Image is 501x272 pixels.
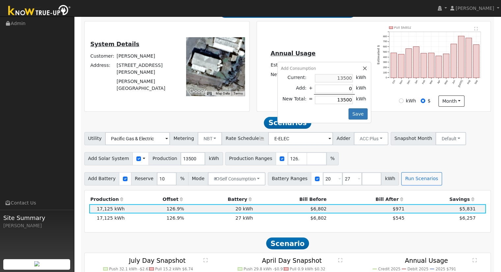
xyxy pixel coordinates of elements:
span: Add Battery [84,172,120,185]
input: Select a Rate Schedule [268,132,333,145]
span: $5,831 [459,206,475,211]
text: 2025 $791 [436,267,456,271]
text: July Day Snapshot [128,257,185,264]
th: Offset [126,195,185,204]
div: [PERSON_NAME] [3,222,70,229]
text: May [444,79,449,85]
input: Select a Utility [105,132,170,145]
td: Current: [281,73,308,84]
text: [DATE] [458,80,464,88]
text: Pull 0.9 kWh $0.32 [290,267,325,271]
text: 800 [383,35,387,38]
td: Add: [281,84,308,95]
text: Mar [429,79,434,85]
span: kWh [381,172,399,185]
td: Address: [89,61,116,77]
th: Bill After [328,195,405,204]
span: kWh [205,152,223,165]
span: Mode [188,172,208,185]
span: Add Solar System [84,152,133,165]
a: Terms (opens in new tab) [234,92,243,95]
text: Estimated $ [377,45,380,64]
text:  [338,258,342,262]
span: $971 [393,206,404,211]
text: Sep [474,80,479,85]
img: Know True-Up [5,4,74,18]
td: Customer: [89,51,116,61]
td: $6,802 [314,61,332,70]
text: Jan [414,80,418,85]
rect: onclick="" [429,53,434,78]
text: 400 [383,55,387,58]
label: $ [428,97,431,104]
th: Battery [185,195,254,204]
text: Oct [392,80,396,84]
text: 200 [383,66,387,69]
text: Pull 15.2 kWh $6.74 [155,267,193,271]
text:  [204,258,208,262]
span: Scenario [266,237,309,249]
td: [PERSON_NAME][GEOGRAPHIC_DATA] [116,77,177,93]
img: retrieve [34,261,40,266]
span: $6,257 [459,215,475,221]
label: kWh [406,97,416,104]
text:  [473,258,477,262]
td: 27 kWh [185,213,254,223]
text: Debit 2025 [407,267,429,271]
span: Site Summary [3,213,70,222]
text: Apr [437,79,441,84]
span: [PERSON_NAME] [456,6,494,11]
text: Pull $6802 [394,26,411,29]
rect: onclick="" [398,54,404,78]
td: kWh [355,95,368,105]
button: Save [348,108,368,120]
span: 126.9% [166,206,184,211]
text: Push 29.8 kWh -$0.91 [244,267,285,271]
span: $6,802 [310,206,326,211]
span: 126.9% [166,215,184,221]
span: Adder [333,132,354,145]
td: kWh [355,73,368,84]
td: [PERSON_NAME] [116,51,177,61]
span: $545 [393,215,404,221]
text: Annual Usage [405,257,448,264]
text: 500 [383,50,387,53]
text: 300 [383,61,387,64]
img: Google [188,87,209,96]
span: Metering [170,132,198,145]
button: ACC Plus [354,132,388,145]
text: 600 [383,45,387,48]
rect: onclick="" [436,56,442,78]
input: kWh [399,98,404,103]
text: 0 [386,76,387,79]
th: Bill Before [254,195,328,204]
td: New Total: [281,95,308,105]
u: Annual Usage [270,50,315,57]
text: Nov [399,79,404,85]
span: % [176,172,188,185]
span: Reserve [131,172,157,185]
span: Savings [449,197,470,202]
text: April Day Snapshot [262,257,321,264]
input: $ [421,98,425,103]
button: Default [435,132,466,145]
span: Production [149,152,181,165]
span: $6,802 [310,215,326,221]
rect: onclick="" [391,53,397,78]
rect: onclick="" [466,38,472,78]
div: Add Consumption [281,66,368,71]
button: Run Scenarios [401,172,442,185]
button: month [438,95,464,107]
u: System Details [90,41,139,47]
rect: onclick="" [406,48,412,78]
span: Scenarios [264,117,311,129]
rect: onclick="" [451,44,457,78]
text: Jun [452,80,456,85]
span: Production Ranges [225,152,276,165]
rect: onclick="" [421,53,427,78]
td: = [308,95,314,105]
button: Keyboard shortcuts [207,91,211,96]
td: [STREET_ADDRESS][PERSON_NAME] [116,61,177,77]
span: Utility [84,132,106,145]
text: Credit 2025 [378,267,401,271]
